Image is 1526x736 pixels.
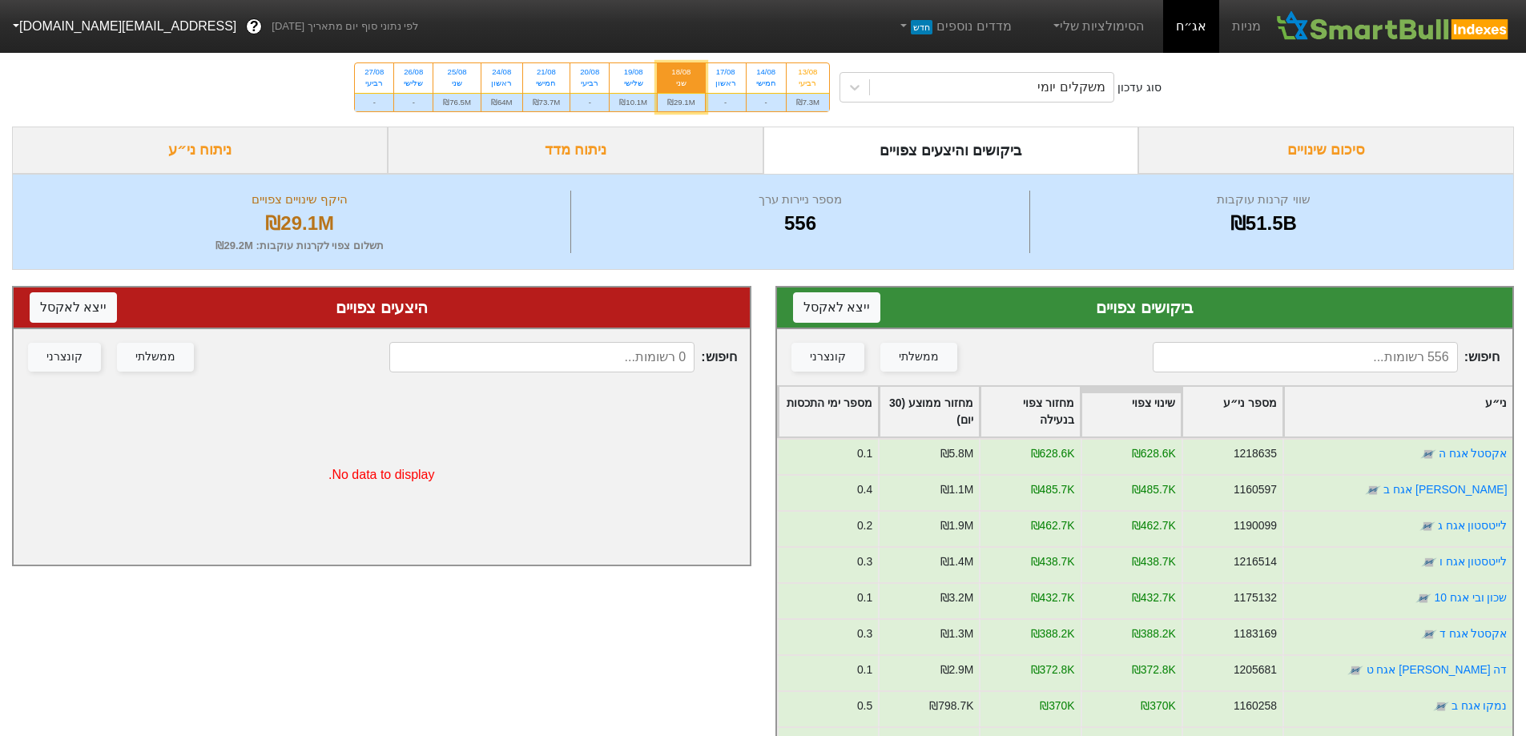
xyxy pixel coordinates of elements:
div: 13/08 [796,66,819,78]
div: - [394,93,433,111]
div: 1216514 [1233,553,1276,570]
span: חיפוש : [1153,342,1500,372]
div: ₪7.3M [787,93,829,111]
div: ₪485.7K [1030,481,1074,498]
div: ₪432.7K [1131,589,1175,606]
span: ? [250,16,259,38]
div: 0.1 [856,589,872,606]
div: Toggle SortBy [779,387,878,436]
div: ראשון [715,78,736,89]
img: tase link [1420,554,1436,570]
div: ₪3.2M [940,589,973,606]
div: ₪462.7K [1030,517,1074,534]
div: קונצרני [810,348,846,366]
img: tase link [1420,626,1436,642]
div: ₪372.8K [1030,662,1074,678]
span: חדש [911,20,932,34]
div: משקלים יומי [1037,78,1105,97]
div: 18/08 [667,66,695,78]
div: שני [667,78,695,89]
div: רביעי [796,78,819,89]
a: שכון ובי אגח 10 [1434,591,1507,604]
div: ₪372.8K [1131,662,1175,678]
div: ₪5.8M [940,445,973,462]
div: Toggle SortBy [980,387,1080,436]
button: קונצרני [791,343,864,372]
img: tase link [1419,446,1435,462]
div: 0.2 [856,517,872,534]
div: ₪51.5B [1034,209,1493,238]
img: tase link [1432,698,1448,714]
a: לייטסטון אגח ג [1437,519,1507,532]
div: ₪2.9M [940,662,973,678]
div: 1190099 [1233,517,1276,534]
div: 1160258 [1233,698,1276,714]
div: שני [443,78,471,89]
div: 1218635 [1233,445,1276,462]
div: ניתוח ני״ע [12,127,388,174]
div: - [747,93,786,111]
div: ₪64M [481,93,522,111]
div: היקף שינויים צפויים [33,191,566,209]
div: 27/08 [364,66,384,78]
div: 20/08 [580,66,599,78]
div: 1175132 [1233,589,1276,606]
div: Toggle SortBy [1182,387,1282,436]
div: היצעים צפויים [30,296,734,320]
div: ראשון [491,78,513,89]
button: ממשלתי [880,343,957,372]
div: 14/08 [756,66,776,78]
input: 0 רשומות... [389,342,695,372]
input: 556 רשומות... [1153,342,1458,372]
div: חמישי [756,78,776,89]
div: שלישי [619,78,647,89]
img: tase link [1365,482,1381,498]
div: תשלום צפוי לקרנות עוקבות : ₪29.2M [33,238,566,254]
div: ₪73.7M [523,93,570,111]
div: ₪798.7K [929,698,973,714]
button: קונצרני [28,343,101,372]
img: tase link [1415,590,1431,606]
div: ₪1.1M [940,481,973,498]
div: 1160597 [1233,481,1276,498]
button: ייצא לאקסל [30,292,117,323]
div: ₪438.7K [1030,553,1074,570]
div: ניתוח מדד [388,127,763,174]
div: 25/08 [443,66,471,78]
div: ₪1.4M [940,553,973,570]
div: ביקושים צפויים [793,296,1497,320]
div: 21/08 [533,66,561,78]
div: ₪1.3M [940,625,973,642]
a: [PERSON_NAME] אגח ב [1383,483,1507,496]
div: ממשלתי [135,348,175,366]
div: No data to display. [14,385,750,565]
div: Toggle SortBy [1284,387,1512,436]
div: Toggle SortBy [1081,387,1181,436]
div: ₪432.7K [1030,589,1074,606]
img: tase link [1347,662,1363,678]
div: ₪76.5M [433,93,481,111]
div: ₪628.6K [1131,445,1175,462]
div: - [355,93,393,111]
a: מדדים נוספיםחדש [891,10,1018,42]
div: 0.1 [856,662,872,678]
div: Toggle SortBy [880,387,979,436]
div: מספר ניירות ערך [575,191,1025,209]
div: ביקושים והיצעים צפויים [763,127,1139,174]
div: ₪388.2K [1030,625,1074,642]
div: 19/08 [619,66,647,78]
a: הסימולציות שלי [1044,10,1151,42]
div: ₪438.7K [1131,553,1175,570]
div: ₪628.6K [1030,445,1074,462]
img: SmartBull [1274,10,1513,42]
div: 1183169 [1233,625,1276,642]
div: רביעי [364,78,384,89]
button: ייצא לאקסל [793,292,880,323]
div: 0.3 [856,625,872,642]
img: tase link [1419,518,1435,534]
div: 0.1 [856,445,872,462]
button: ממשלתי [117,343,194,372]
div: ₪10.1M [610,93,657,111]
div: 0.3 [856,553,872,570]
div: שווי קרנות עוקבות [1034,191,1493,209]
